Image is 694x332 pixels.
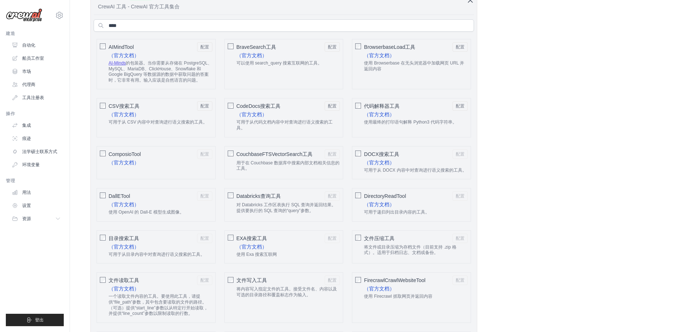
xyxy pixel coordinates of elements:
font: 自动化 [22,43,35,48]
font: 配置 [328,194,337,199]
font: 市场 [22,69,31,74]
a: 痕迹 [9,133,64,144]
button: Databricks查询工具 对 Databricks 工作区表执行 SQL 查询并返回结果。提供要执行的 SQL 查询的“query”参数。 [325,191,340,201]
font: 操作 [6,111,15,116]
button: EXA搜索工具 （官方文档） 使用 Exa 搜索互联网 [325,234,340,243]
a: （官方文档） [364,160,395,165]
button: CSV搜索工具 （官方文档） 可用于从 CSV 内容中对查询进行语义搜索的工具。 [197,101,212,111]
font: 。当你需要从存储在 PostgreSQL、MySQL、MariaDB、ClickHouse、Snowflake 和 Google BigQuery 等数据源的数据中获取问题的答案时，它非常有用。... [109,60,212,83]
font: BraveSearch工具 [236,44,276,50]
font: 文件读取工具 [109,277,139,283]
font: 环境变量 [22,162,40,167]
a: （官方文档） [109,286,139,292]
a: （官方文档） [109,112,139,117]
font: 可用于递归列出目录内容的工具。 [364,210,430,215]
button: 文件读取工具 （官方文档） 一个读取文件内容的工具。要使用此工具，请提供“file_path”参数，其中包含要读取的文件的路径。（可选）提供“start_line”参数以从特定行开始读取，并提供... [197,276,212,285]
font: Databricks查询工具 [236,193,281,199]
button: BrowserbaseLoad工具 （官方文档） 使用 Browserbase 在无头浏览器中加载网页 URL 并返回内容 [452,42,468,52]
font: 可用于从 DOCX 内容中对查询进行语义搜索的工具。 [364,168,466,173]
font: 可用于从目录内容中对查询进行语义搜索的工具。 [109,252,205,257]
a: 工具注册表 [9,92,64,103]
font: DOCX搜索工具 [364,151,399,157]
button: 目录搜索工具 （官方文档） 可用于从目录内容中对查询进行语义搜索的工具。 [197,234,212,243]
font: AIMindTool [109,44,134,50]
font: 配置 [200,44,209,50]
font: 配置 [456,236,464,241]
font: 配置 [328,278,337,283]
a: 用法 [9,187,64,198]
font: 配置 [328,103,337,109]
font: 使用 Exa 搜索互联网 [236,252,277,257]
button: AIMindTool （官方文档） AI-Minds的包装器。当你需要从存储在 PostgreSQL、MySQL、MariaDB、ClickHouse、Snowflake 和 Google Bi... [197,42,212,52]
a: 自动化 [9,39,64,51]
font: CouchbaseFTSVectorSearch工具 [236,151,313,157]
button: BraveSearch工具 （官方文档） 可以使用 search_query 搜索互联网的工具。 [325,42,340,52]
font: FirecrawlCrawlWebsiteTool [364,277,426,283]
a: 集成 [9,120,64,131]
font: 目录搜索工具 [109,235,139,241]
a: （官方文档） [364,202,395,207]
font: 代码解释器工具 [364,103,400,109]
font: 配置 [200,152,209,157]
button: ComposioTool （官方文档） [197,149,212,159]
font: 使用 Browserbase 在无头浏览器中加载网页 URL 并返回内容 [364,60,464,71]
font: EXA搜索工具 [236,235,267,241]
font: DallETool [109,193,130,199]
font: 资源 [22,216,31,221]
font: 代理商 [22,82,35,87]
a: （官方文档） [364,112,395,117]
a: AI-Minds [109,60,126,66]
a: 环境变量 [9,159,64,171]
font: 配置 [200,278,209,283]
font: 配置 [456,103,464,109]
a: 法学硕士联系方式 [9,146,64,157]
font: 使用 Firecrawl 抓取网页并返回内容 [364,294,432,299]
font: 用法 [22,190,31,195]
button: DOCX搜索工具 （官方文档） 可用于从 DOCX 内容中对查询进行语义搜索的工具。 [452,149,468,159]
a: （官方文档） [109,160,139,165]
font: 用于在 Couchbase 数据库中搜索内部文档相关信息的工具。 [236,160,340,171]
a: （官方文档） [236,244,267,250]
font: 文件写入工具 [236,277,267,283]
font: 使用 OpenAI 的 Dall-E 模型生成图像。 [109,210,184,215]
button: DirectoryReadTool （官方文档） 可用于递归列出目录内容的工具。 [452,191,468,201]
font: 工具注册表 [22,95,44,100]
font: 登出 [35,317,44,323]
font: 配置 [456,44,464,50]
font: BrowserbaseLoad工具 [364,44,415,50]
font: 设置 [22,203,31,208]
font: 痕迹 [22,136,31,141]
font: 可以使用 search_query 搜索互联网的工具。 [236,60,322,66]
font: 配置 [328,236,337,241]
font: 使用最终的打印语句解释 Python3 代码字符串。 [364,120,457,125]
font: DirectoryReadTool [364,193,406,199]
a: （官方文档） [109,52,139,58]
button: 文件写入工具 将内容写入指定文件的工具。接受文件名、内容以及可选的目录路径和覆盖标志作为输入。 [325,276,340,285]
font: 配置 [328,44,337,50]
font: CSV搜索工具 [109,103,140,109]
font: 将内容写入指定文件的工具。接受文件名、内容以及可选的目录路径和覆盖标志作为输入。 [236,286,337,297]
font: 配置 [200,103,209,109]
a: （官方文档） [364,286,395,292]
a: （官方文档） [109,202,139,207]
font: 船员工作室 [22,56,44,61]
font: ComposioTool [109,151,141,157]
font: 配置 [456,152,464,157]
button: CodeDocs搜索工具 （官方文档） 可用于从代码文档内容中对查询进行语义搜索的工具。 [325,101,340,111]
img: 标识 [6,8,42,22]
font: 对 Databricks 工作区表执行 SQL 查询并返回结果。提供要执行的 SQL 查询的“query”参数。 [236,202,336,213]
font: 配置 [456,278,464,283]
font: 配置 [456,194,464,199]
font: （官方文档） [364,52,395,58]
a: （官方文档） [236,112,267,117]
font: 建造 [6,31,15,36]
a: 市场 [9,66,64,77]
